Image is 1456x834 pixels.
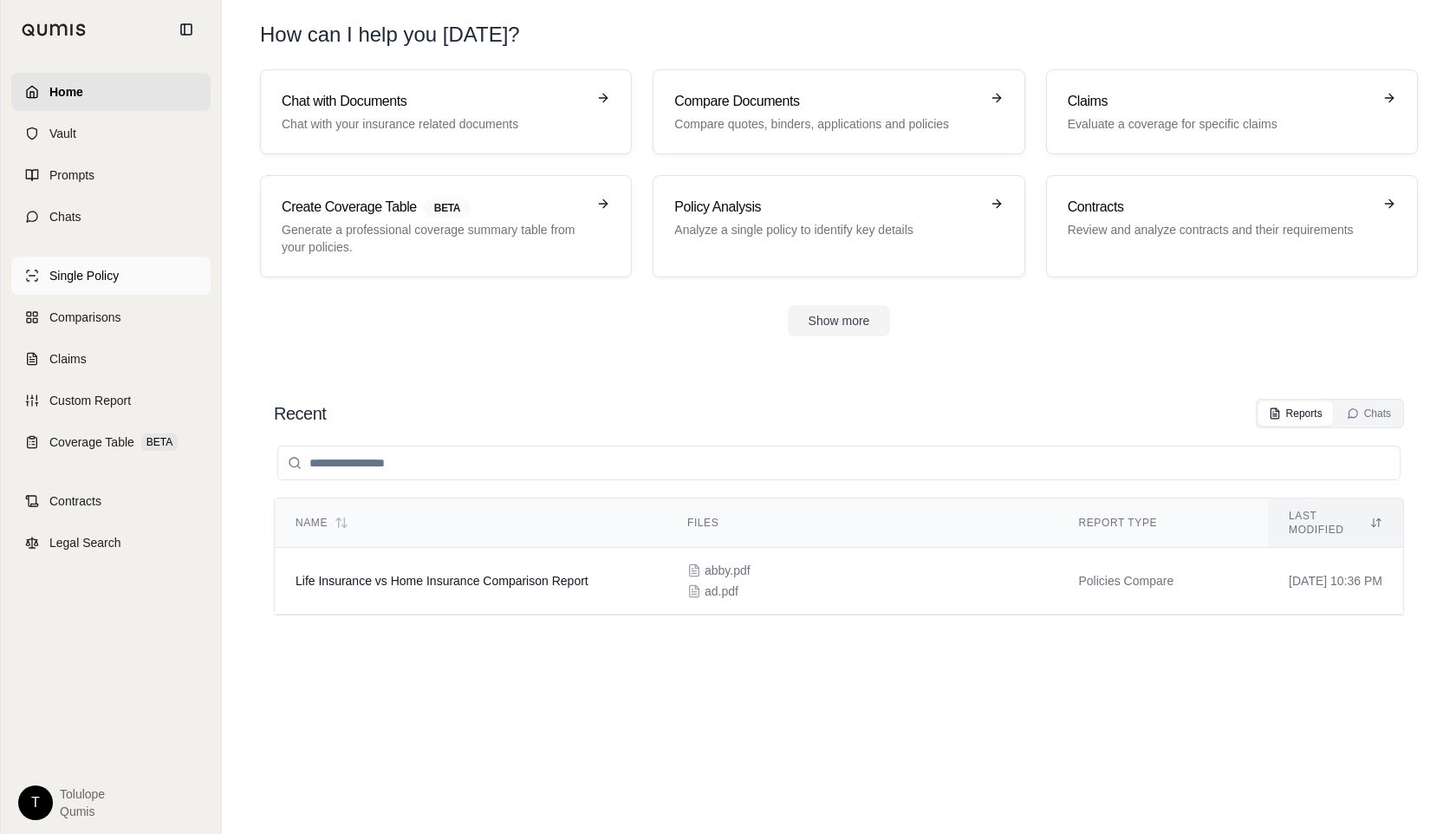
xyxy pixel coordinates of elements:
[11,423,211,461] a: Coverage TableBETA
[1289,509,1382,537] div: Last modified
[674,91,978,112] h3: Compare Documents
[274,401,326,426] h2: Recent
[49,350,87,368] span: Claims
[1269,407,1323,420] div: Reports
[282,91,586,112] h3: Chat with Documents
[11,156,211,194] a: Prompts
[18,785,53,820] div: T
[11,73,211,111] a: Home
[11,524,211,562] a: Legal Search
[49,125,76,142] span: Vault
[172,16,200,43] button: Collapse sidebar
[49,166,94,184] span: Prompts
[11,257,211,295] a: Single Policy
[49,534,121,551] span: Legal Search
[788,305,891,336] button: Show more
[674,197,978,218] h3: Policy Analysis
[11,381,211,420] a: Custom Report
[1057,498,1268,548] th: Report Type
[282,115,586,133] p: Chat with your insurance related documents
[11,482,211,520] a: Contracts
[49,492,101,510] span: Contracts
[11,298,211,336] a: Comparisons
[653,69,1024,154] a: Compare DocumentsCompare quotes, binders, applications and policies
[49,433,134,451] span: Coverage Table
[49,309,120,326] span: Comparisons
[282,197,586,218] h3: Create Coverage Table
[705,583,738,600] span: ad.pdf
[260,21,520,49] h1: How can I help you [DATE]?
[1268,548,1403,615] td: [DATE] 10:36 PM
[11,114,211,153] a: Vault
[49,208,81,225] span: Chats
[674,115,978,133] p: Compare quotes, binders, applications and policies
[260,69,632,154] a: Chat with DocumentsChat with your insurance related documents
[1068,197,1372,218] h3: Contracts
[60,803,105,820] span: Qumis
[260,175,632,277] a: Create Coverage TableBETAGenerate a professional coverage summary table from your policies.
[424,199,471,218] span: BETA
[705,562,751,579] span: abby.pdf
[1336,401,1401,426] button: Chats
[49,83,83,101] span: Home
[1347,407,1391,420] div: Chats
[1068,115,1372,133] p: Evaluate a coverage for specific claims
[141,433,178,451] span: BETA
[1057,548,1268,615] td: Policies Compare
[1068,221,1372,238] p: Review and analyze contracts and their requirements
[60,785,105,803] span: Tolulope
[1046,175,1418,277] a: ContractsReview and analyze contracts and their requirements
[11,340,211,378] a: Claims
[653,175,1024,277] a: Policy AnalysisAnalyze a single policy to identify key details
[22,23,87,36] img: Qumis Logo
[11,198,211,236] a: Chats
[1068,91,1372,112] h3: Claims
[49,392,131,409] span: Custom Report
[1046,69,1418,154] a: ClaimsEvaluate a coverage for specific claims
[674,221,978,238] p: Analyze a single policy to identify key details
[282,221,586,256] p: Generate a professional coverage summary table from your policies.
[296,574,588,588] span: Life Insurance vs Home Insurance Comparison Report
[666,498,1058,548] th: Files
[1258,401,1333,426] button: Reports
[49,267,119,284] span: Single Policy
[296,516,646,530] div: Name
